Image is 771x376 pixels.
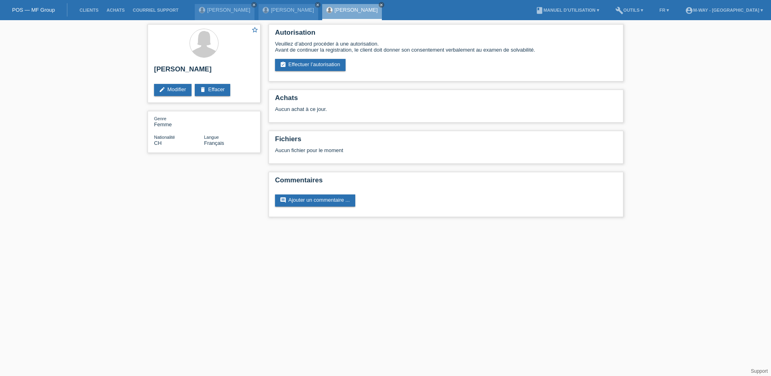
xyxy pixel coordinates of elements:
div: Femme [154,115,204,127]
a: buildOutils ▾ [611,8,647,13]
a: Support [751,368,768,374]
i: close [379,3,383,7]
div: Aucun achat à ce jour. [275,106,617,118]
h2: Autorisation [275,29,617,41]
a: Achats [102,8,129,13]
span: Nationalité [154,135,175,140]
i: account_circle [685,6,693,15]
a: bookManuel d’utilisation ▾ [531,8,603,13]
a: account_circlem-way - [GEOGRAPHIC_DATA] ▾ [681,8,767,13]
div: Aucun fichier pour le moment [275,147,521,153]
i: delete [200,86,206,93]
span: Suisse [154,140,162,146]
span: Langue [204,135,219,140]
h2: Fichiers [275,135,617,147]
a: close [315,2,321,8]
i: close [252,3,256,7]
a: editModifier [154,84,192,96]
a: assignment_turned_inEffectuer l’autorisation [275,59,346,71]
i: assignment_turned_in [280,61,286,68]
h2: [PERSON_NAME] [154,65,254,77]
i: comment [280,197,286,203]
a: POS — MF Group [12,7,55,13]
a: Courriel Support [129,8,182,13]
h2: Commentaires [275,176,617,188]
a: commentAjouter un commentaire ... [275,194,355,207]
a: close [379,2,384,8]
a: [PERSON_NAME] [335,7,378,13]
a: Clients [75,8,102,13]
span: Genre [154,116,167,121]
a: deleteEffacer [195,84,230,96]
a: [PERSON_NAME] [207,7,250,13]
span: Français [204,140,224,146]
i: edit [159,86,165,93]
i: build [615,6,623,15]
a: FR ▾ [655,8,673,13]
i: star_border [251,26,258,33]
h2: Achats [275,94,617,106]
i: book [536,6,544,15]
a: close [251,2,257,8]
a: [PERSON_NAME] [271,7,314,13]
a: star_border [251,26,258,35]
i: close [316,3,320,7]
div: Veuillez d’abord procéder à une autorisation. Avant de continuer la registration, le client doit ... [275,41,617,53]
